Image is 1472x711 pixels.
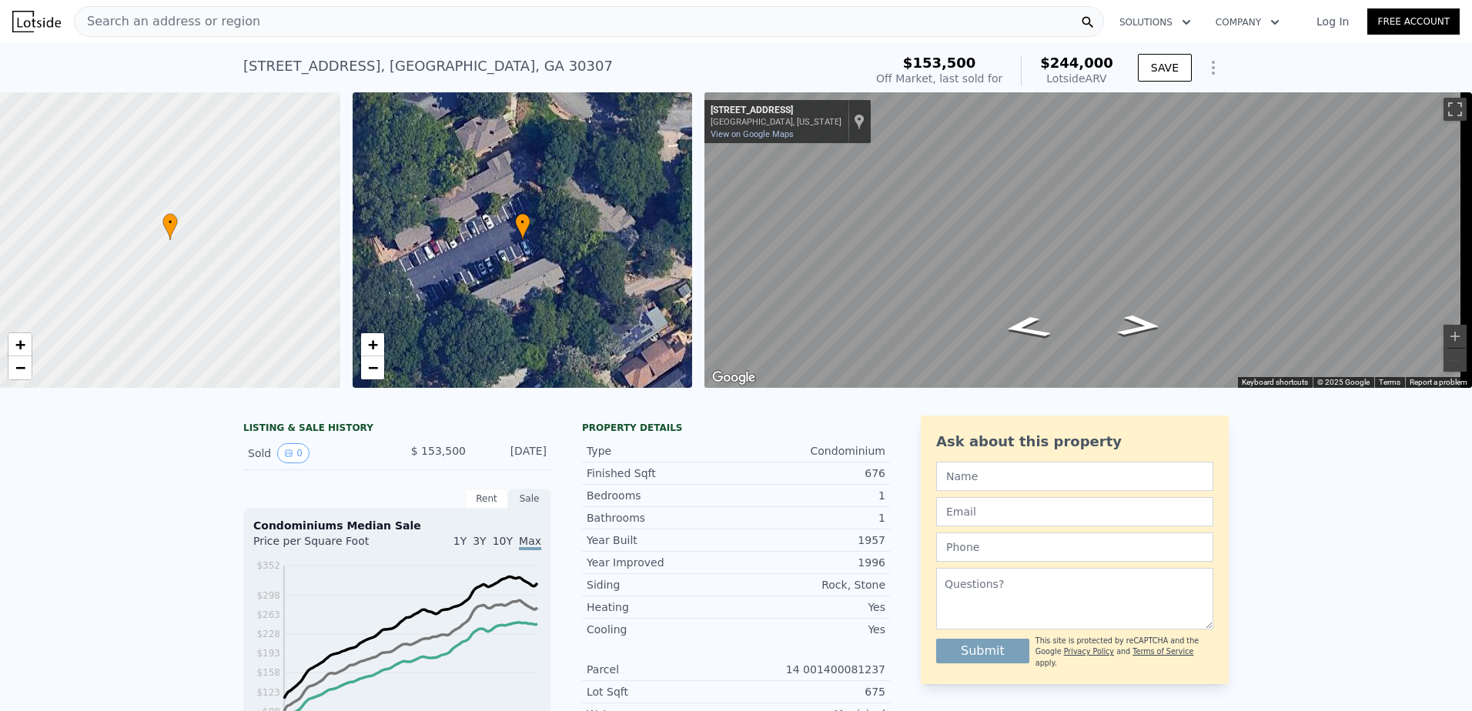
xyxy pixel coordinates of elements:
div: [GEOGRAPHIC_DATA], [US_STATE] [711,117,841,127]
span: • [162,215,178,229]
a: Zoom out [8,356,32,379]
div: • [162,213,178,240]
div: Siding [587,577,736,592]
span: 1Y [453,535,467,547]
tspan: $298 [256,590,280,601]
path: Go Northeast, Degress Ave NE [1099,309,1181,342]
div: 1 [736,510,885,526]
div: Condominiums Median Sale [253,518,541,533]
div: • [515,213,530,240]
div: Year Improved [587,555,736,570]
a: Privacy Policy [1064,647,1114,656]
div: This site is protected by reCAPTCHA and the Google and apply. [1035,636,1213,669]
div: Year Built [587,532,736,548]
div: Off Market, last sold for [876,71,1002,86]
tspan: $263 [256,609,280,620]
div: Cooling [587,622,736,637]
div: 1957 [736,532,885,548]
button: SAVE [1138,54,1192,82]
div: [STREET_ADDRESS] , [GEOGRAPHIC_DATA] , GA 30307 [243,55,613,77]
tspan: $123 [256,687,280,698]
div: 14 001400081237 [736,662,885,677]
button: Show Options [1198,52,1229,83]
span: • [515,215,530,229]
span: © 2025 Google [1317,378,1370,386]
div: Parcel [587,662,736,677]
a: Terms (opens in new tab) [1379,378,1400,386]
span: $153,500 [903,55,976,71]
span: Search an address or region [75,12,260,31]
div: Yes [736,599,885,615]
div: Yes [736,622,885,637]
button: Zoom out [1444,349,1467,372]
div: Price per Square Foot [253,533,397,558]
button: Company [1203,8,1292,36]
div: 1996 [736,555,885,570]
div: 676 [736,466,885,481]
div: Ask about this property [936,431,1213,452]
button: Keyboard shortcuts [1242,377,1308,388]
input: Phone [936,532,1213,562]
a: Zoom in [361,333,384,356]
span: 10Y [493,535,513,547]
div: [STREET_ADDRESS] [711,105,841,117]
div: Lot Sqft [587,684,736,699]
a: View on Google Maps [711,129,794,139]
tspan: $193 [256,648,280,659]
button: View historical data [277,443,309,463]
span: Max [519,535,541,550]
a: Show location on map [854,113,865,130]
tspan: $228 [256,629,280,639]
div: Rock, Stone [736,577,885,592]
div: Type [587,443,736,459]
div: Lotside ARV [1040,71,1113,86]
div: Bedrooms [587,488,736,503]
a: Zoom in [8,333,32,356]
a: Open this area in Google Maps (opens a new window) [708,368,759,388]
div: 675 [736,684,885,699]
tspan: $352 [256,560,280,571]
span: $ 153,500 [411,445,466,457]
span: + [15,335,25,354]
div: LISTING & SALE HISTORY [243,422,551,437]
div: Rent [465,489,508,509]
span: − [15,358,25,377]
span: $244,000 [1040,55,1113,71]
div: Sale [508,489,551,509]
input: Email [936,497,1213,526]
div: [DATE] [478,443,547,463]
span: − [367,358,377,377]
path: Go Southwest, Degress Ave NE [982,311,1071,345]
div: Street View [704,92,1472,388]
div: Sold [248,443,385,463]
button: Submit [936,639,1029,663]
div: Bathrooms [587,510,736,526]
a: Terms of Service [1132,647,1193,656]
div: Property details [582,422,890,434]
a: Free Account [1367,8,1460,35]
div: 1 [736,488,885,503]
input: Name [936,462,1213,491]
button: Solutions [1107,8,1203,36]
a: Log In [1298,14,1367,29]
img: Google [708,368,759,388]
button: Zoom in [1444,325,1467,348]
div: Heating [587,599,736,615]
a: Report a problem [1410,378,1467,386]
img: Lotside [12,11,61,32]
span: + [367,335,377,354]
a: Zoom out [361,356,384,379]
div: Finished Sqft [587,466,736,481]
button: Toggle fullscreen view [1444,98,1467,121]
tspan: $158 [256,667,280,678]
div: Map [704,92,1472,388]
span: 3Y [473,535,486,547]
div: Condominium [736,443,885,459]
